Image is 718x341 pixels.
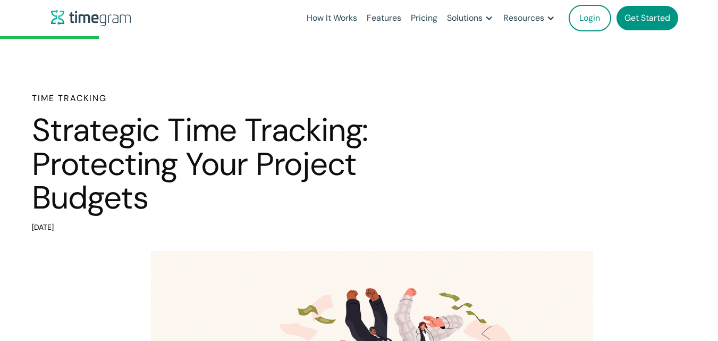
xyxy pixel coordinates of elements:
[447,11,483,26] div: Solutions
[32,220,478,235] div: [DATE]
[616,6,678,30] a: Get Started
[32,113,478,215] h1: Strategic Time Tracking: Protecting Your Project Budgets
[503,11,544,26] div: Resources
[32,92,478,105] h6: Time Tracking
[569,5,611,31] a: Login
